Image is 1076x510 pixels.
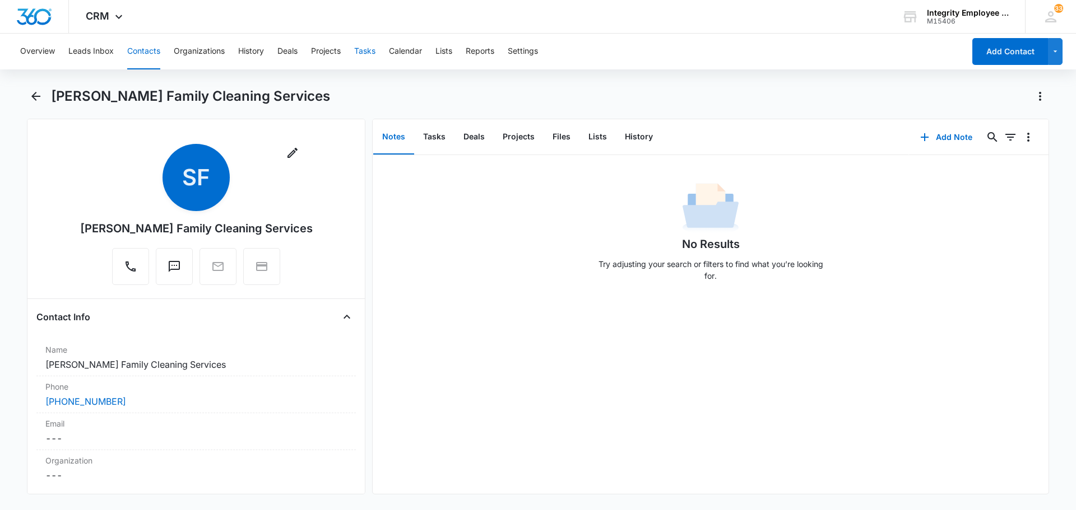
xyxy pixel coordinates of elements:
[68,34,114,69] button: Leads Inbox
[1054,4,1063,13] span: 33
[311,34,341,69] button: Projects
[45,491,347,503] label: Address
[20,34,55,69] button: Overview
[338,308,356,326] button: Close
[45,358,347,371] dd: [PERSON_NAME] Family Cleaning Services
[277,34,298,69] button: Deals
[112,265,149,275] a: Call
[80,220,313,237] div: [PERSON_NAME] Family Cleaning Services
[494,120,544,155] button: Projects
[909,124,984,151] button: Add Note
[112,248,149,285] button: Call
[36,310,90,324] h4: Contact Info
[238,34,264,69] button: History
[683,180,739,236] img: No Data
[45,432,347,445] dd: ---
[593,258,828,282] p: Try adjusting your search or filters to find what you’re looking for.
[389,34,422,69] button: Calendar
[373,120,414,155] button: Notes
[1031,87,1049,105] button: Actions
[36,450,356,486] div: Organization---
[156,248,193,285] button: Text
[27,87,44,105] button: Back
[36,339,356,376] div: Name[PERSON_NAME] Family Cleaning Services
[45,469,347,482] dd: ---
[454,120,494,155] button: Deals
[927,17,1009,25] div: account id
[86,10,109,22] span: CRM
[45,381,347,392] label: Phone
[51,88,330,105] h1: [PERSON_NAME] Family Cleaning Services
[435,34,452,69] button: Lists
[579,120,616,155] button: Lists
[414,120,454,155] button: Tasks
[544,120,579,155] button: Files
[45,418,347,429] label: Email
[174,34,225,69] button: Organizations
[45,344,347,355] label: Name
[984,128,1001,146] button: Search...
[1054,4,1063,13] div: notifications count
[1019,128,1037,146] button: Overflow Menu
[972,38,1048,65] button: Add Contact
[1001,128,1019,146] button: Filters
[682,236,740,252] h1: No Results
[927,8,1009,17] div: account name
[36,376,356,413] div: Phone[PHONE_NUMBER]
[36,413,356,450] div: Email---
[45,395,126,408] a: [PHONE_NUMBER]
[466,34,494,69] button: Reports
[156,265,193,275] a: Text
[616,120,662,155] button: History
[354,34,375,69] button: Tasks
[163,144,230,211] span: SF
[508,34,538,69] button: Settings
[45,455,347,466] label: Organization
[127,34,160,69] button: Contacts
